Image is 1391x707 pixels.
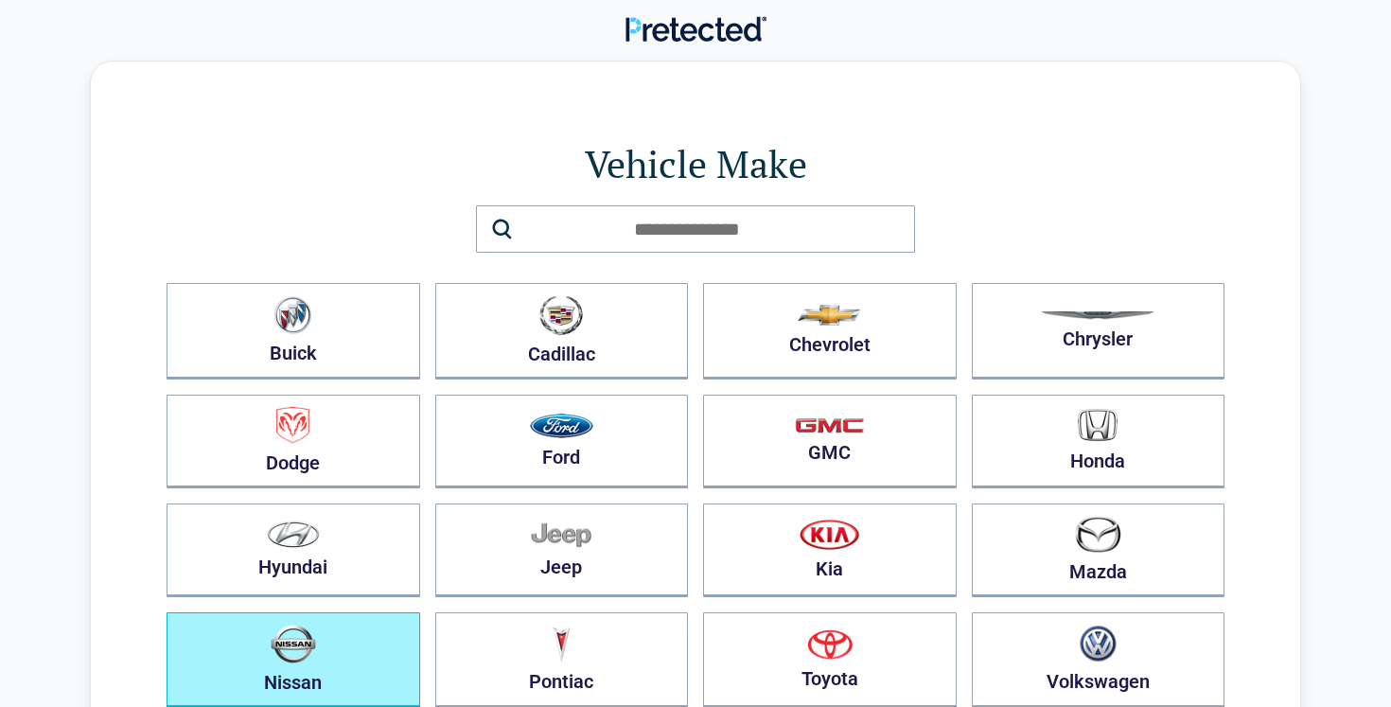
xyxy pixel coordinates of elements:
button: Mazda [972,504,1225,597]
button: Jeep [435,504,689,597]
button: GMC [703,395,957,488]
button: Cadillac [435,283,689,380]
button: Dodge [167,395,420,488]
button: Kia [703,504,957,597]
button: Honda [972,395,1225,488]
h1: Vehicle Make [167,137,1224,190]
button: Ford [435,395,689,488]
button: Chevrolet [703,283,957,380]
button: Hyundai [167,504,420,597]
button: Chrysler [972,283,1225,380]
button: Buick [167,283,420,380]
